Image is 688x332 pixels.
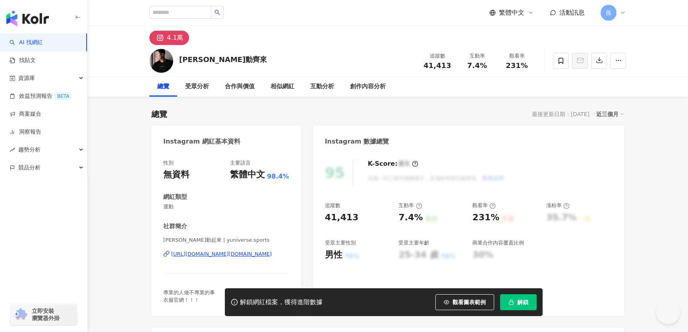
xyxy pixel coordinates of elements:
[325,212,359,224] div: 41,413
[18,141,41,159] span: 趨勢分析
[163,237,289,244] span: [PERSON_NAME]動起來 | yuniverse.sports
[167,32,183,43] div: 4.1萬
[532,111,589,117] div: 最後更新日期：[DATE]
[157,82,169,91] div: 總覽
[149,31,189,45] button: 4.1萬
[325,202,340,209] div: 追蹤數
[10,147,15,153] span: rise
[163,137,240,146] div: Instagram 網紅基本資料
[606,8,611,17] span: 孫
[472,239,524,247] div: 商業合作內容覆蓋比例
[171,250,272,258] div: [URL][DOMAIN_NAME][DOMAIN_NAME]
[225,82,255,91] div: 合作與價值
[398,212,423,224] div: 7.4%
[350,82,386,91] div: 創作內容分析
[10,56,36,64] a: 找貼文
[325,239,356,247] div: 受眾主要性別
[10,39,43,47] a: searchAI 找網紅
[398,239,429,247] div: 受眾主要年齡
[18,69,35,87] span: 資源庫
[517,299,528,305] span: 解鎖
[163,169,189,181] div: 無資料
[472,202,496,209] div: 觀看率
[422,52,452,60] div: 追蹤數
[271,82,294,91] div: 相似網紅
[10,128,41,136] a: 洞察報告
[500,294,537,310] button: 解鎖
[398,202,422,209] div: 互動率
[423,61,451,70] span: 41,413
[499,8,524,17] span: 繁體中文
[230,159,251,167] div: 主要語言
[506,62,528,70] span: 231%
[185,82,209,91] div: 受眾分析
[10,304,77,325] a: chrome extension立即安裝 瀏覽器外掛
[452,299,486,305] span: 觀看圖表範例
[163,203,289,210] span: 運動
[163,159,174,167] div: 性別
[32,307,60,322] span: 立即安裝 瀏覽器外掛
[149,49,173,73] img: KOL Avatar
[215,10,220,15] span: search
[467,62,487,70] span: 7.4%
[18,159,41,177] span: 競品分析
[230,169,265,181] div: 繁體中文
[368,159,418,168] div: K-Score :
[13,308,28,321] img: chrome extension
[472,212,499,224] div: 231%
[10,110,41,118] a: 商案媒合
[462,52,492,60] div: 互動率
[179,54,267,64] div: [PERSON_NAME]動齊來
[240,298,323,307] div: 解鎖網紅檔案，獲得進階數據
[310,82,334,91] div: 互動分析
[10,92,72,100] a: 效益預測報告BETA
[151,109,167,120] div: 總覽
[502,52,532,60] div: 觀看率
[596,109,624,119] div: 近三個月
[267,172,289,181] span: 98.4%
[163,193,187,201] div: 網紅類型
[6,10,49,26] img: logo
[163,250,289,258] a: [URL][DOMAIN_NAME][DOMAIN_NAME]
[163,222,187,231] div: 社群簡介
[546,202,570,209] div: 漲粉率
[325,249,342,261] div: 男性
[325,137,389,146] div: Instagram 數據總覽
[435,294,494,310] button: 觀看圖表範例
[559,9,585,16] span: 活動訊息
